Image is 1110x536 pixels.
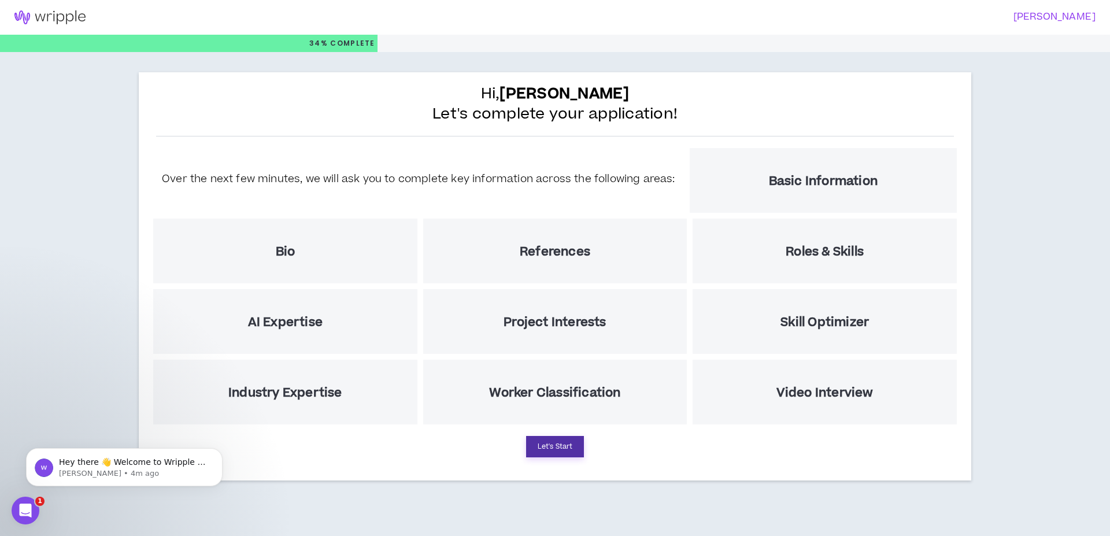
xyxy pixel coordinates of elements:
h5: Video Interview [776,386,874,400]
span: Let's complete your application! [432,104,678,124]
h5: References [520,245,590,259]
h5: Basic Information [769,174,878,188]
h5: Over the next few minutes, we will ask you to complete key information across the following areas: [162,171,675,187]
h5: Bio [276,245,295,259]
h5: AI Expertise [248,315,323,330]
h5: Project Interests [504,315,606,330]
span: 1 [35,497,45,506]
h5: Industry Expertise [228,386,342,400]
iframe: Intercom notifications message [9,424,240,505]
h5: Roles & Skills [786,245,864,259]
h5: Worker Classification [489,386,620,400]
iframe: Intercom live chat [12,497,39,524]
h5: Skill Optimizer [780,315,869,330]
span: Hi, [481,84,630,104]
span: Complete [328,38,375,49]
button: Let's Start [526,436,584,457]
h3: [PERSON_NAME] [548,12,1096,23]
b: [PERSON_NAME] [499,83,629,105]
p: 34% [309,35,375,52]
